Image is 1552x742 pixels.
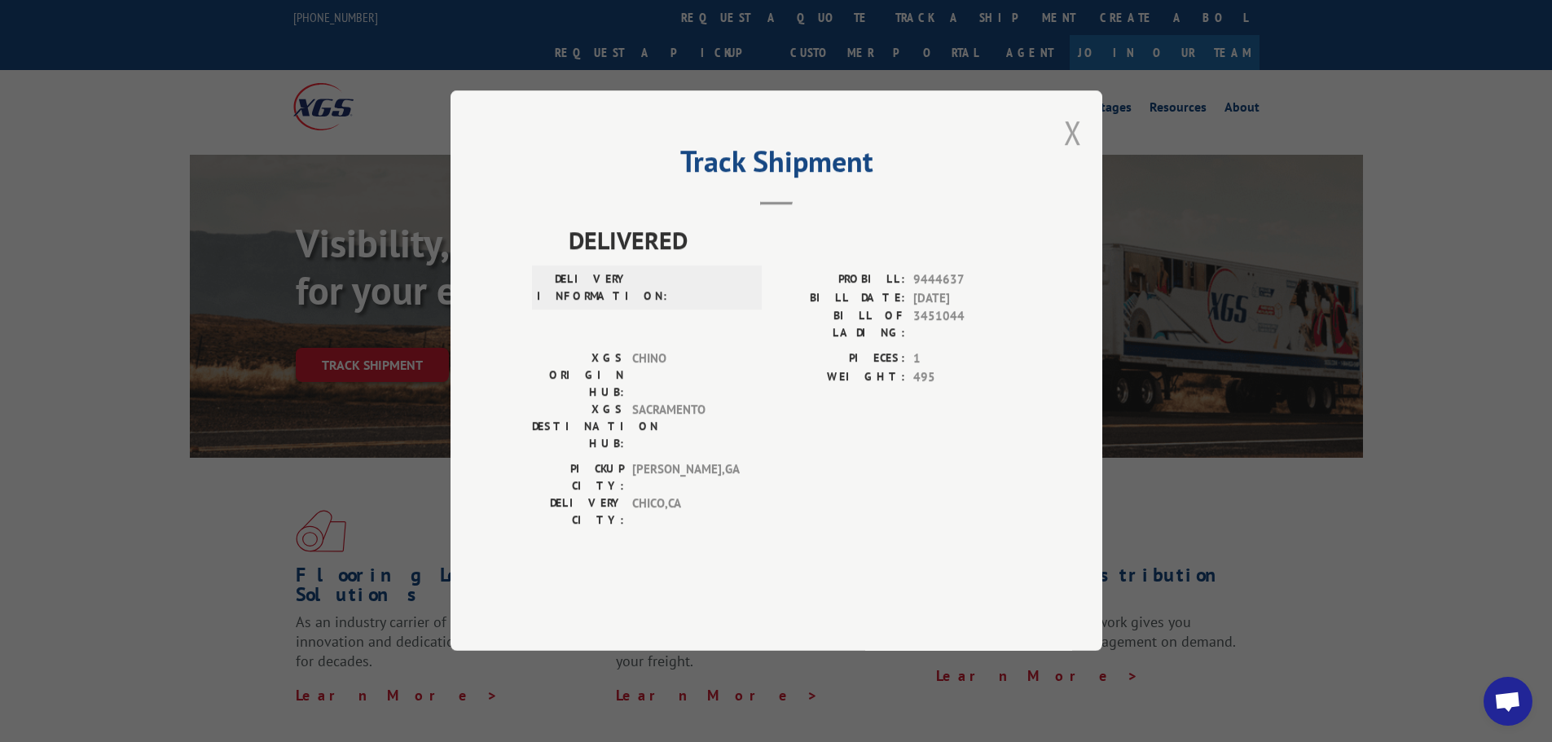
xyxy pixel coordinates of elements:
label: XGS ORIGIN HUB: [532,350,624,402]
span: [PERSON_NAME] , GA [632,461,742,495]
button: Close modal [1064,111,1082,154]
span: 495 [913,368,1021,387]
label: WEIGHT: [776,368,905,387]
label: PICKUP CITY: [532,461,624,495]
h2: Track Shipment [532,150,1021,181]
span: CHICO , CA [632,495,742,529]
label: DELIVERY CITY: [532,495,624,529]
span: [DATE] [913,289,1021,308]
span: 1 [913,350,1021,369]
span: CHINO [632,350,742,402]
label: PROBILL: [776,271,905,290]
span: DELIVERED [569,222,1021,259]
div: Open chat [1484,677,1532,726]
label: PIECES: [776,350,905,369]
label: XGS DESTINATION HUB: [532,402,624,453]
label: DELIVERY INFORMATION: [537,271,629,305]
span: SACRAMENTO [632,402,742,453]
span: 9444637 [913,271,1021,290]
label: BILL DATE: [776,289,905,308]
label: BILL OF LADING: [776,308,905,342]
span: 3451044 [913,308,1021,342]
